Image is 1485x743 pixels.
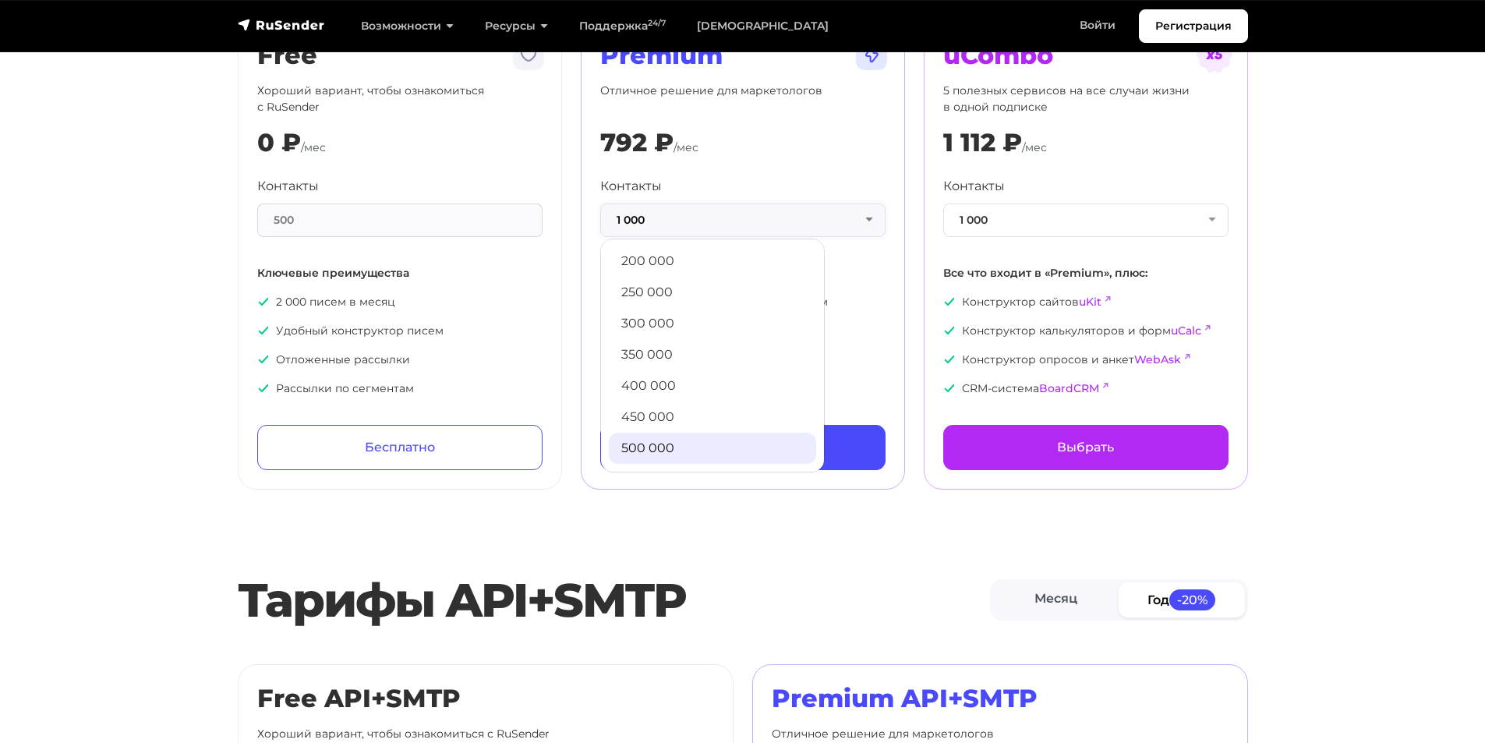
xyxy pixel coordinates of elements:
p: Удобный конструктор писем [257,323,543,339]
img: icon-ok.svg [257,382,270,394]
label: Контакты [943,177,1005,196]
img: tarif-free.svg [510,36,547,73]
span: /мес [301,140,326,154]
img: icon-ok.svg [257,353,270,366]
p: Конструктор опросов и анкет [943,352,1229,368]
a: Возможности [345,10,469,42]
div: 792 ₽ [600,128,674,157]
a: Выбрать [943,425,1229,470]
ul: 1 000 [600,239,825,472]
a: Год [1119,582,1245,617]
sup: 24/7 [648,18,666,28]
img: icon-ok.svg [943,324,956,337]
img: tarif-premium.svg [853,36,890,73]
a: Бесплатно [257,425,543,470]
img: icon-ok.svg [257,324,270,337]
p: Отложенные рассылки [257,352,543,368]
img: tarif-ucombo.svg [1196,36,1233,73]
a: WebAsk [1134,352,1181,366]
p: Отличное решение для маркетологов [772,726,1229,742]
label: Контакты [257,177,319,196]
img: icon-ok.svg [943,295,956,308]
p: Хороший вариант, чтобы ознакомиться с RuSender [257,83,543,115]
span: /мес [674,140,698,154]
div: 0 ₽ [257,128,301,157]
a: [DEMOGRAPHIC_DATA] [681,10,844,42]
h2: Free [257,41,543,70]
p: Хороший вариант, чтобы ознакомиться с RuSender [257,726,714,742]
button: 1 000 [600,203,886,237]
p: 2 000 писем в месяц [257,294,543,310]
a: 300 000 [609,308,816,339]
h2: Premium API+SMTP [772,684,1229,713]
label: Контакты [600,177,662,196]
p: Ключевые преимущества [257,265,543,281]
a: 400 000 [609,370,816,402]
img: icon-ok.svg [943,382,956,394]
a: BoardCRM [1039,381,1099,395]
a: 200 000 [609,246,816,277]
p: Рассылки по сегментам [257,380,543,397]
p: Отличное решение для маркетологов [600,83,886,115]
a: Поддержка24/7 [564,10,681,42]
a: 500 000 [609,433,816,464]
p: Конструктор сайтов [943,294,1229,310]
a: Месяц [993,582,1119,617]
span: -20% [1169,589,1216,610]
img: icon-ok.svg [943,353,956,366]
div: 1 112 ₽ [943,128,1022,157]
a: 250 000 [609,277,816,308]
p: Конструктор калькуляторов и форм [943,323,1229,339]
img: RuSender [238,17,325,33]
a: uCalc [1171,324,1201,338]
a: uKit [1079,295,1101,309]
h2: uCombo [943,41,1229,70]
h2: Free API+SMTP [257,684,714,713]
button: 1 000 [943,203,1229,237]
h2: Тарифы API+SMTP [238,572,990,628]
a: 350 000 [609,339,816,370]
span: /мес [1022,140,1047,154]
img: icon-ok.svg [257,295,270,308]
a: Войти [1064,9,1131,41]
a: Регистрация [1139,9,1248,43]
a: Ресурсы [469,10,564,42]
h2: Premium [600,41,886,70]
p: CRM-система [943,380,1229,397]
p: Все что входит в «Premium», плюс: [943,265,1229,281]
p: 5 полезных сервисов на все случаи жизни в одной подписке [943,83,1229,115]
a: 450 000 [609,402,816,433]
